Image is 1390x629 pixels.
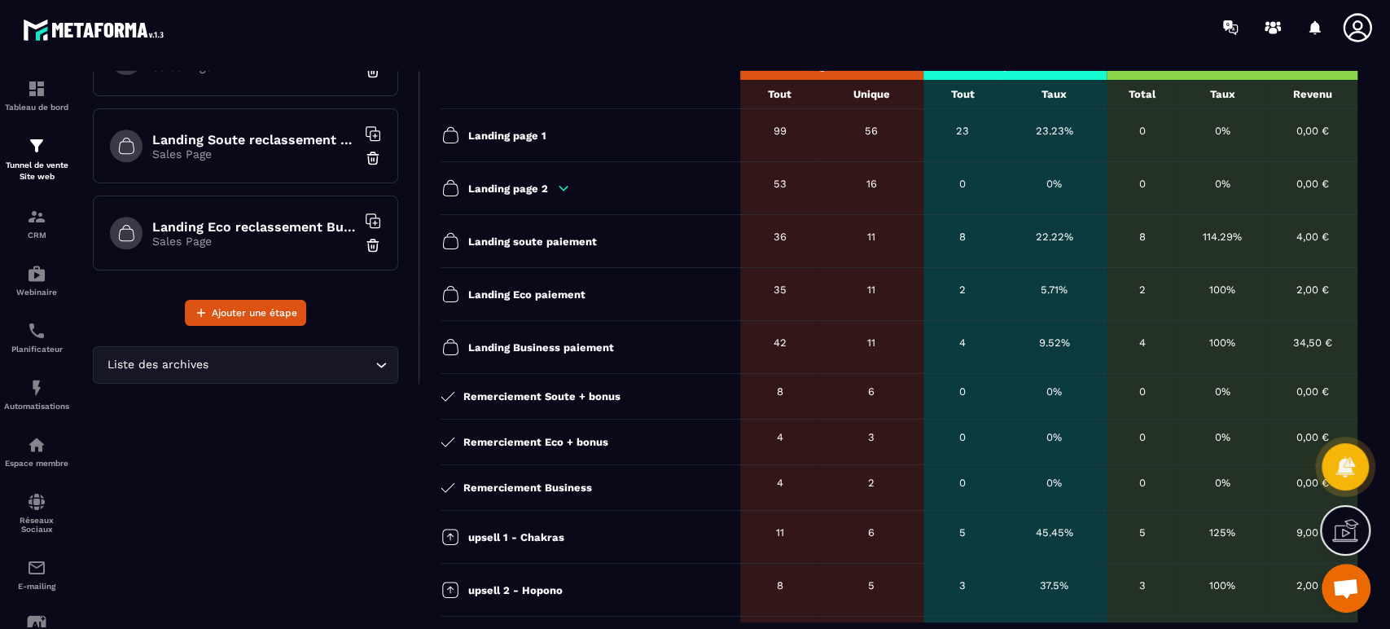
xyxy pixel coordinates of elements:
img: social-network [27,492,46,512]
p: Sales Page [152,147,356,161]
div: 11 [827,284,915,296]
div: 4 [932,336,993,349]
div: 37.5% [1010,579,1098,592]
h6: Landing Soute reclassement Business paiement [152,132,356,147]
th: Tout [740,80,819,109]
div: 0% [1186,385,1260,398]
div: 2,00 € [1275,284,1349,296]
div: 11 [827,336,915,349]
span: Ajouter une étape [212,305,297,321]
p: Remerciement Business [463,482,592,494]
div: 3 [827,431,915,443]
p: Sales Page [152,235,356,248]
div: 5.71% [1010,284,1098,296]
th: Tout [923,80,1002,109]
div: 53 [748,178,811,190]
div: 0% [1186,125,1260,137]
div: 5 [827,579,915,592]
img: automations [27,264,46,284]
div: 35 [748,284,811,296]
a: social-networksocial-networkRéseaux Sociaux [4,480,69,546]
div: 0 [932,477,993,489]
div: 8 [932,231,993,243]
div: 16 [827,178,915,190]
div: 23.23% [1010,125,1098,137]
input: Search for option [212,356,371,374]
a: emailemailE-mailing [4,546,69,603]
p: upsell 1 - Chakras [468,531,564,543]
div: 0% [1010,477,1098,489]
p: Sales Page [152,60,356,73]
p: CRM [4,231,69,240]
div: 8 [1115,231,1169,243]
div: 2 [1115,284,1169,296]
a: formationformationTableau de bord [4,67,69,124]
span: Liste des archives [103,356,212,374]
h6: Landing Eco reclassement Business paiement [152,219,356,235]
p: Espace membre [4,459,69,468]
div: 4,00 € [1275,231,1349,243]
div: 4 [1115,336,1169,349]
th: Unique [819,80,923,109]
div: 0,00 € [1275,431,1349,443]
div: 0% [1010,385,1098,398]
div: 0 [932,431,993,443]
p: Automatisations [4,402,69,411]
p: E-mailing [4,582,69,591]
div: 3 [932,579,993,592]
div: Ouvrir le chat [1322,564,1370,613]
div: 0% [1186,178,1260,190]
p: Webinaire [4,288,69,297]
img: automations [27,378,46,398]
div: 0,00 € [1275,178,1349,190]
div: 56 [827,125,915,137]
th: Total [1107,80,1177,109]
div: 0% [1010,178,1098,190]
div: 2 [827,477,915,489]
div: 0 [932,385,993,398]
a: automationsautomationsAutomatisations [4,366,69,423]
p: Planificateur [4,345,69,354]
a: automationsautomationsEspace membre [4,423,69,480]
img: trash [365,150,381,166]
div: 0,00 € [1275,477,1349,489]
div: 0 [1115,125,1169,137]
div: 0,00 € [1275,385,1349,398]
p: Remerciement Soute + bonus [463,390,620,402]
div: 22.22% [1010,231,1098,243]
div: 0 [932,178,993,190]
div: 34,50 € [1275,336,1349,349]
div: 100% [1186,579,1260,592]
div: 9,00 € [1275,526,1349,539]
div: 6 [827,385,915,398]
img: logo [23,15,169,45]
div: 5 [1115,526,1169,539]
img: trash [365,63,381,79]
div: 100% [1186,284,1260,296]
div: 4 [748,477,811,489]
div: 11 [748,526,811,539]
p: Landing page 2 [468,183,548,195]
div: 114.29% [1186,231,1260,243]
img: trash [365,237,381,253]
div: 99 [748,125,811,137]
div: 0 [1115,431,1169,443]
div: 0 [1115,178,1169,190]
div: 125% [1186,526,1260,539]
div: 0 [1115,477,1169,489]
div: 100% [1186,336,1260,349]
p: Landing soute paiement [468,235,597,248]
div: 2,00 € [1275,579,1349,592]
div: 0% [1186,477,1260,489]
div: 8 [748,579,811,592]
img: formation [27,207,46,227]
img: formation [27,79,46,99]
div: 0 [1115,385,1169,398]
button: Ajouter une étape [185,300,306,326]
div: 3 [1115,579,1169,592]
div: 6 [827,526,915,539]
img: email [27,558,46,578]
div: 0% [1010,431,1098,443]
div: 0,00 € [1275,125,1349,137]
a: automationsautomationsWebinaire [4,252,69,309]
